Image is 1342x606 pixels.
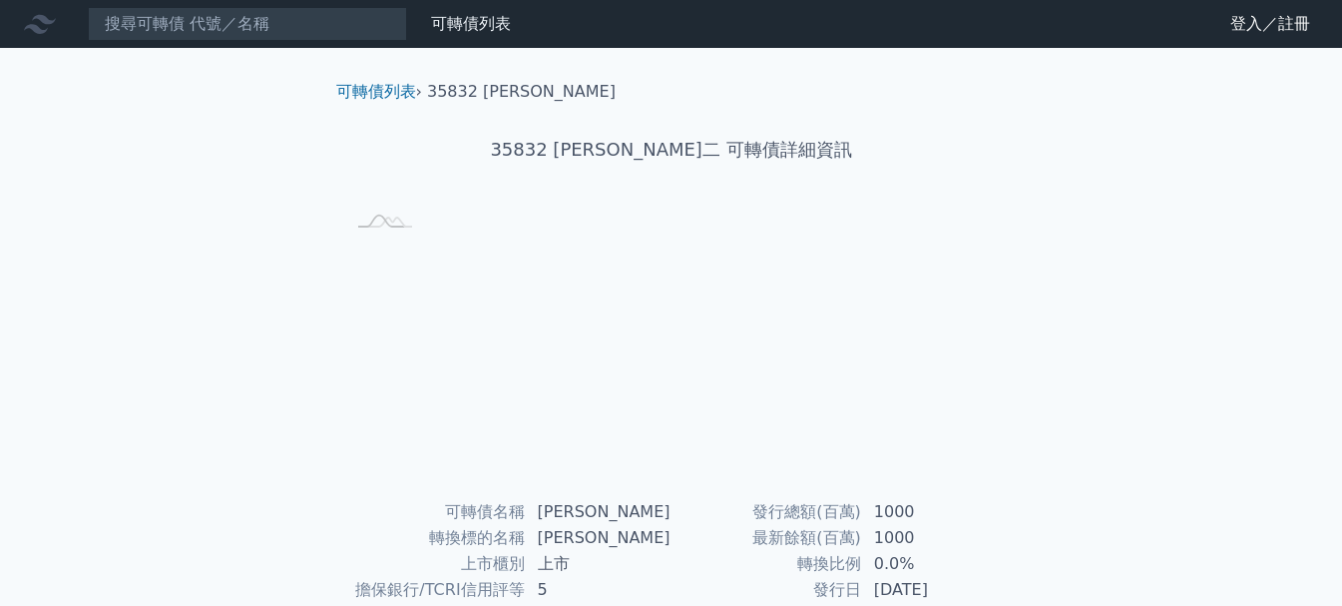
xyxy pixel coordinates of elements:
td: 轉換比例 [671,551,862,577]
td: 5 [526,577,671,603]
td: 擔保銀行/TCRI信用評等 [344,577,526,603]
li: 35832 [PERSON_NAME] [427,80,616,104]
td: 發行總額(百萬) [671,499,862,525]
td: [PERSON_NAME] [526,499,671,525]
td: 上市 [526,551,671,577]
a: 可轉債列表 [431,14,511,33]
a: 可轉債列表 [336,82,416,101]
a: 登入／註冊 [1214,8,1326,40]
li: › [336,80,422,104]
td: 1000 [862,499,999,525]
td: 1000 [862,525,999,551]
td: 轉換標的名稱 [344,525,526,551]
input: 搜尋可轉債 代號／名稱 [88,7,407,41]
td: 發行日 [671,577,862,603]
td: [DATE] [862,577,999,603]
td: 最新餘額(百萬) [671,525,862,551]
td: [PERSON_NAME] [526,525,671,551]
td: 可轉債名稱 [344,499,526,525]
td: 0.0% [862,551,999,577]
h1: 35832 [PERSON_NAME]二 可轉債詳細資訊 [320,136,1023,164]
td: 上市櫃別 [344,551,526,577]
